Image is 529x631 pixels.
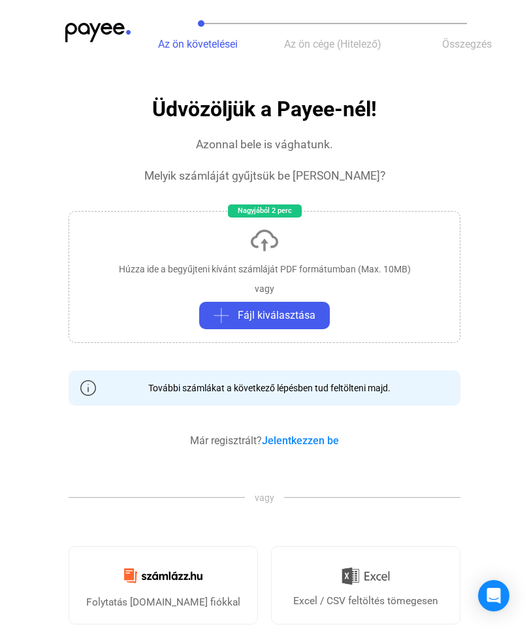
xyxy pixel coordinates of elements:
[80,380,96,396] img: info-grey-outline
[190,433,339,449] div: Már regisztrált?
[152,98,377,121] h1: Üdvözöljük a Payee-nél!
[284,38,381,50] span: Az ön cége (Hitelező)
[255,282,274,295] div: vagy
[65,23,131,42] img: payee-logo
[245,491,284,504] span: vagy
[69,546,258,624] a: Folytatás [DOMAIN_NAME] fiókkal
[214,308,229,323] img: plus-grey
[249,225,280,256] img: upload-cloud
[138,381,391,395] div: További számlákat a következő lépésben tud feltölteni majd.
[442,38,492,50] span: Összegzés
[86,594,240,610] div: Folytatás [DOMAIN_NAME] fiókkal
[119,263,411,276] div: Húzza ide a begyűjteni kívánt számláját PDF formátumban (Max. 10MB)
[293,593,438,609] div: Excel / CSV feltöltés tömegesen
[116,560,210,591] img: Számlázz.hu
[158,38,238,50] span: Az ön követelései
[478,580,509,611] div: Open Intercom Messenger
[228,204,302,218] div: Nagyjából 2 perc
[196,137,333,152] div: Azonnal bele is vághatunk.
[199,302,330,329] button: plus-greyFájl kiválasztása
[262,434,339,447] a: Jelentkezzen be
[144,168,385,184] div: Melyik számláját gyűjtsük be [PERSON_NAME]?
[271,546,460,624] a: Excel / CSV feltöltés tömegesen
[238,308,315,323] span: Fájl kiválasztása
[342,562,390,590] img: Excel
